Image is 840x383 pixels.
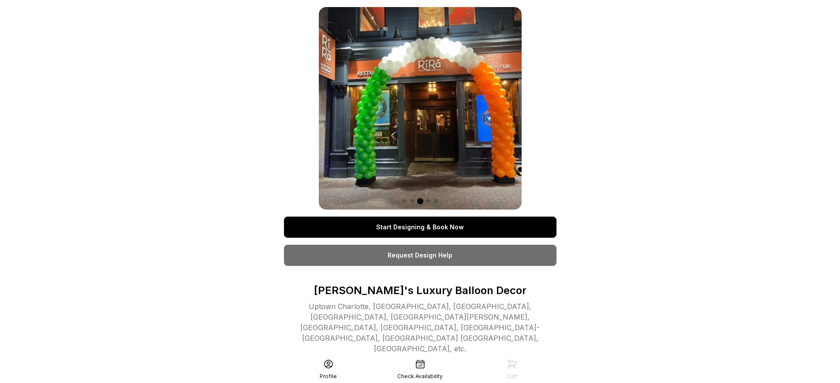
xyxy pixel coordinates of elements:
p: [PERSON_NAME]'s Luxury Balloon Decor [284,284,556,298]
div: Cart [507,373,517,380]
div: Profile [320,373,337,380]
a: Request Design Help [284,245,556,266]
div: Check Availability [397,373,443,380]
a: Start Designing & Book Now [284,217,556,238]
